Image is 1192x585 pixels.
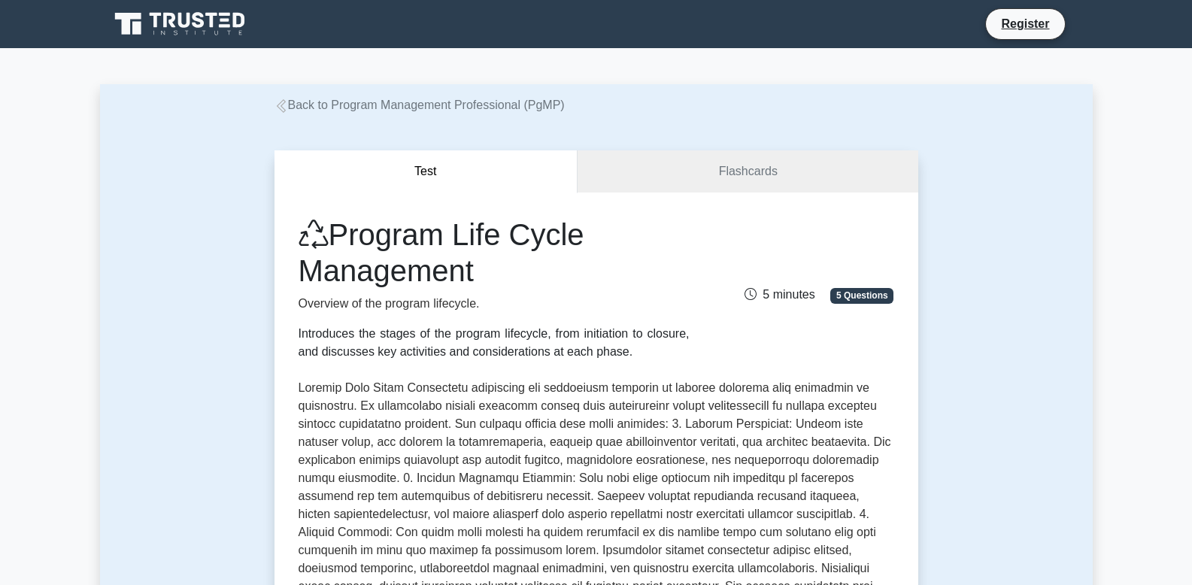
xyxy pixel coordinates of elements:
a: Back to Program Management Professional (PgMP) [274,99,565,111]
div: Introduces the stages of the program lifecycle, from initiation to closure, and discusses key act... [299,325,690,361]
span: 5 minutes [745,288,814,301]
button: Test [274,150,578,193]
a: Register [992,14,1058,33]
h1: Program Life Cycle Management [299,217,690,289]
a: Flashcards [578,150,918,193]
p: Overview of the program lifecycle. [299,295,690,313]
span: 5 Questions [830,288,893,303]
